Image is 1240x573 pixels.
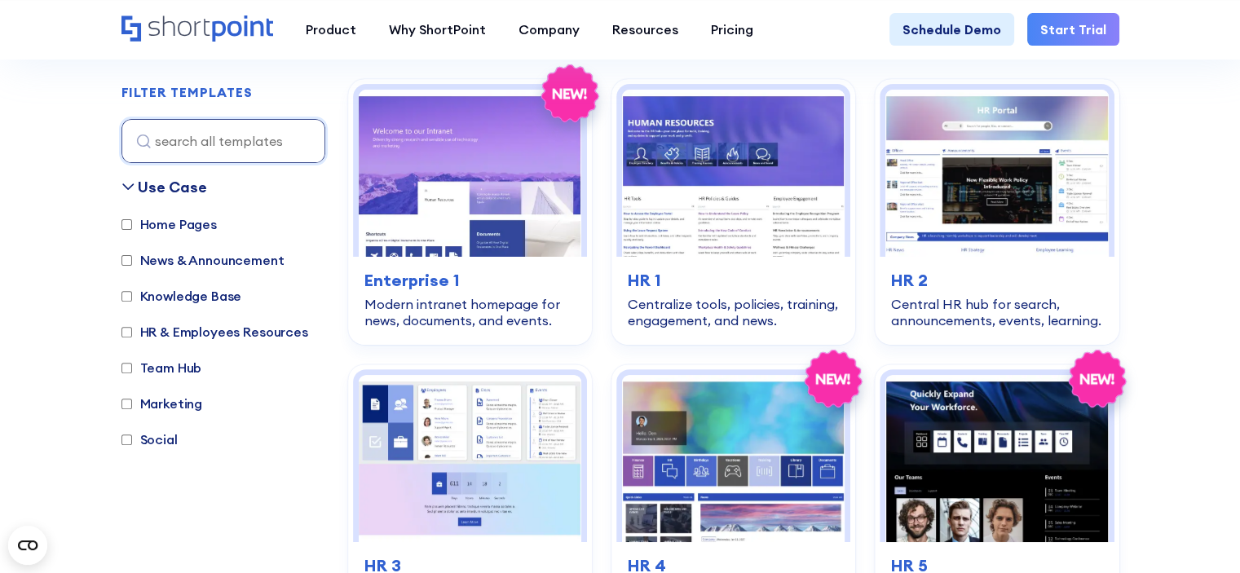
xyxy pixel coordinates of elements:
a: Home [121,15,273,43]
a: Schedule Demo [889,13,1014,46]
a: Product [289,13,373,46]
input: Team Hub [121,363,132,373]
input: News & Announcement [121,255,132,266]
a: HR 1 – Human Resources Template: Centralize tools, policies, training, engagement, and news.HR 1C... [611,79,855,345]
h3: Enterprise 1 [364,268,576,293]
input: Home Pages [121,219,132,230]
a: Company [502,13,596,46]
div: Product [306,20,356,39]
a: HR 2 - HR Intranet Portal: Central HR hub for search, announcements, events, learning.HR 2Central... [875,79,1119,345]
a: Start Trial [1027,13,1119,46]
input: Social [121,434,132,445]
label: Team Hub [121,358,202,377]
div: Modern intranet homepage for news, documents, and events. [364,296,576,328]
label: News & Announcement [121,250,285,270]
h2: FILTER TEMPLATES [121,86,253,100]
div: Centralize tools, policies, training, engagement, and news. [628,296,839,328]
div: Resources [612,20,678,39]
h3: HR 2 [891,268,1102,293]
a: Enterprise 1 – SharePoint Homepage Design: Modern intranet homepage for news, documents, and even... [348,79,592,345]
label: Knowledge Base [121,286,242,306]
div: Pricing [711,20,753,39]
h3: HR 1 [628,268,839,293]
img: HR 4 – SharePoint HR Intranet Template: Streamline news, policies, training, events, and workflow... [622,375,845,542]
input: HR & Employees Resources [121,327,132,337]
div: Company [519,20,580,39]
input: search all templates [121,119,325,163]
a: Why ShortPoint [373,13,502,46]
input: Marketing [121,399,132,409]
label: Social [121,430,178,449]
div: Why ShortPoint [389,20,486,39]
a: Pricing [695,13,770,46]
img: Enterprise 1 – SharePoint Homepage Design: Modern intranet homepage for news, documents, and events. [359,90,581,257]
img: HR 2 - HR Intranet Portal: Central HR hub for search, announcements, events, learning. [885,90,1108,257]
button: Open CMP widget [8,526,47,565]
div: Use Case [138,176,207,198]
a: Resources [596,13,695,46]
img: HR 3 – HR Intranet Template: All‑in‑one space for news, events, and documents. [359,375,581,542]
input: Knowledge Base [121,291,132,302]
label: HR & Employees Resources [121,322,308,342]
img: HR 5 – Human Resource Template: Modern hub for people, policies, events, and tools. [885,375,1108,542]
div: Central HR hub for search, announcements, events, learning. [891,296,1102,328]
label: Marketing [121,394,203,413]
iframe: Chat Widget [1158,495,1240,573]
img: HR 1 – Human Resources Template: Centralize tools, policies, training, engagement, and news. [622,90,845,257]
label: Home Pages [121,214,217,234]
